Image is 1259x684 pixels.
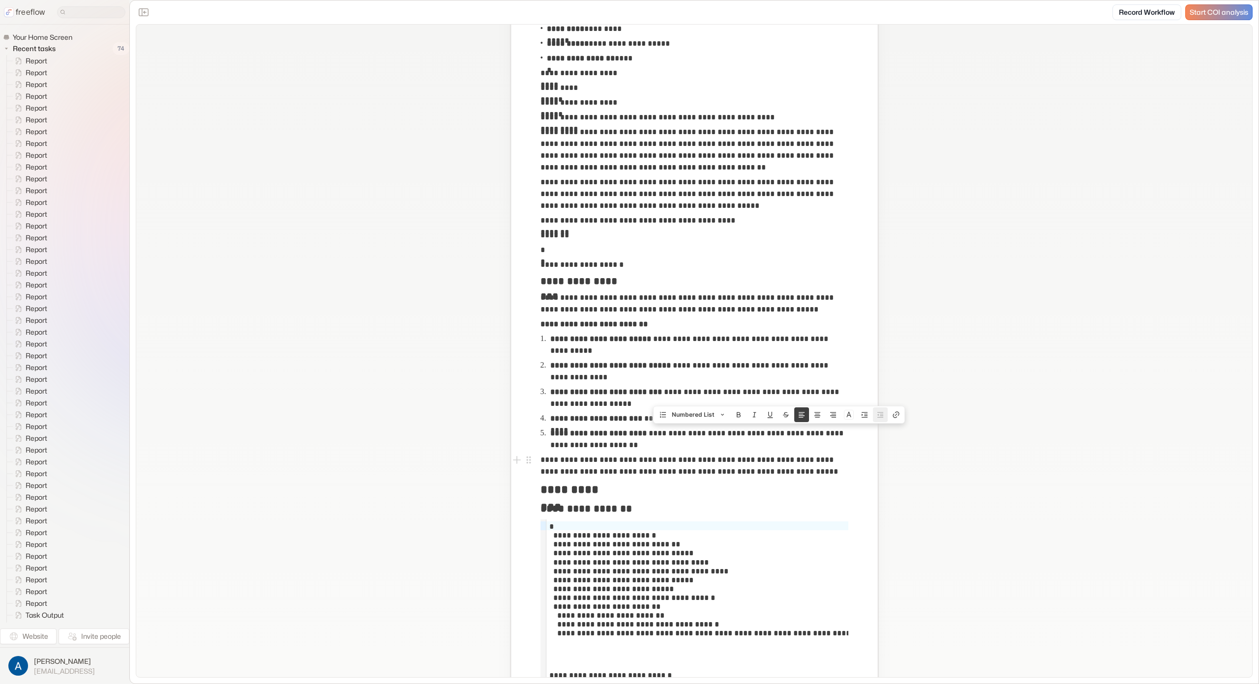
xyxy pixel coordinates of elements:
[11,32,75,42] span: Your Home Screen
[7,220,51,232] a: Report
[7,197,51,208] a: Report
[763,407,778,422] button: Underline
[7,491,51,503] a: Report
[7,185,51,197] a: Report
[24,127,50,137] span: Report
[24,398,50,408] span: Report
[24,280,50,290] span: Report
[24,598,50,608] span: Report
[34,667,95,676] span: [EMAIL_ADDRESS]
[7,303,51,314] a: Report
[24,327,50,337] span: Report
[7,515,51,527] a: Report
[24,233,50,243] span: Report
[3,32,76,42] a: Your Home Screen
[7,550,51,562] a: Report
[24,587,50,597] span: Report
[113,42,129,55] span: 74
[7,291,51,303] a: Report
[24,363,50,372] span: Report
[511,454,523,466] button: Add block
[24,56,50,66] span: Report
[24,528,50,538] span: Report
[24,504,50,514] span: Report
[7,232,51,244] a: Report
[24,315,50,325] span: Report
[1190,8,1248,17] span: Start COI analysis
[24,516,50,526] span: Report
[7,503,51,515] a: Report
[7,527,51,539] a: Report
[7,609,68,621] a: Task Output
[747,407,762,422] button: Italic
[24,481,50,490] span: Report
[24,198,50,207] span: Report
[7,161,51,173] a: Report
[1185,4,1253,20] a: Start COI analysis
[6,654,123,678] button: [PERSON_NAME][EMAIL_ADDRESS]
[16,6,45,18] p: freeflow
[7,55,51,67] a: Report
[7,279,51,291] a: Report
[24,563,50,573] span: Report
[7,598,51,609] a: Report
[7,256,51,267] a: Report
[24,91,50,101] span: Report
[24,374,50,384] span: Report
[24,115,50,125] span: Report
[7,90,51,102] a: Report
[7,79,51,90] a: Report
[7,102,51,114] a: Report
[24,610,67,620] span: Task Output
[7,173,51,185] a: Report
[24,492,50,502] span: Report
[7,267,51,279] a: Report
[7,362,51,373] a: Report
[7,138,51,149] a: Report
[7,338,51,350] a: Report
[7,468,51,480] a: Report
[24,221,50,231] span: Report
[7,373,51,385] a: Report
[7,444,51,456] a: Report
[24,80,50,89] span: Report
[24,103,50,113] span: Report
[523,454,535,466] button: Open block menu
[7,314,51,326] a: Report
[24,339,50,349] span: Report
[24,162,50,172] span: Report
[59,628,129,644] button: Invite people
[7,149,51,161] a: Report
[7,67,51,79] a: Report
[24,209,50,219] span: Report
[7,421,51,432] a: Report
[7,621,68,633] a: Task Output
[779,407,793,422] button: Strike
[7,574,51,586] a: Report
[24,139,50,148] span: Report
[24,292,50,302] span: Report
[7,208,51,220] a: Report
[24,186,50,196] span: Report
[24,386,50,396] span: Report
[7,114,51,126] a: Report
[655,407,730,422] button: Numbered List
[8,656,28,676] img: profile
[24,68,50,78] span: Report
[24,174,50,184] span: Report
[731,407,746,422] button: Bold
[7,480,51,491] a: Report
[24,622,67,632] span: Task Output
[7,409,51,421] a: Report
[24,351,50,361] span: Report
[24,551,50,561] span: Report
[3,43,60,55] button: Recent tasks
[7,397,51,409] a: Report
[24,575,50,585] span: Report
[7,586,51,598] a: Report
[7,244,51,256] a: Report
[7,432,51,444] a: Report
[672,407,715,422] span: Numbered List
[24,268,50,278] span: Report
[873,407,888,422] button: Unnest block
